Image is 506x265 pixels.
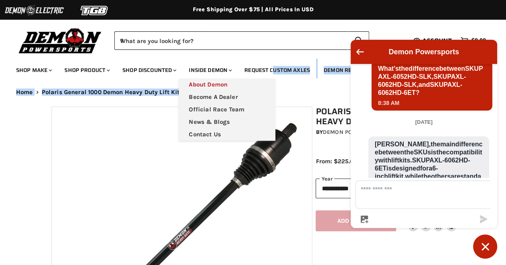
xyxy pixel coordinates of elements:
a: Shop Product [58,62,115,78]
div: by [316,128,458,137]
span: From: $225.00 [316,158,357,165]
span: Account [422,36,452,46]
a: Home [16,89,33,96]
img: Demon Powersports [16,26,104,55]
a: Contact Us [179,128,275,141]
a: Request Custom Axles [238,62,316,78]
span: Polaris General 1000 Demon Heavy Duty Lift Kit Axle [42,89,194,96]
button: Search [348,31,369,50]
input: When autocomplete results are available use up and down arrows to review and enter to select [114,31,348,50]
a: Shop Make [10,62,57,78]
h1: Polaris General 1000 Demon Heavy Duty Lift Kit Axle [316,107,458,127]
a: Account [419,37,456,45]
inbox-online-store-chat: Shopify online store chat [348,40,500,259]
form: Product [114,31,369,50]
a: Demon Powersports [323,129,386,136]
a: Shop Discounted [116,62,181,78]
ul: Main menu [10,59,484,78]
a: Become A Dealer [179,91,275,103]
select: year [316,179,458,198]
a: About Demon [179,78,275,91]
img: TGB Logo 2 [64,3,125,18]
a: Official Race Team [179,103,275,116]
span: $0.00 [471,37,486,45]
a: News & Blogs [179,116,275,128]
a: $0.00 [456,35,490,47]
a: Demon Rewards [318,62,377,78]
a: Inside Demon [183,62,237,78]
img: Demon Electric Logo 2 [4,3,64,18]
ul: Main menu [179,78,275,141]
